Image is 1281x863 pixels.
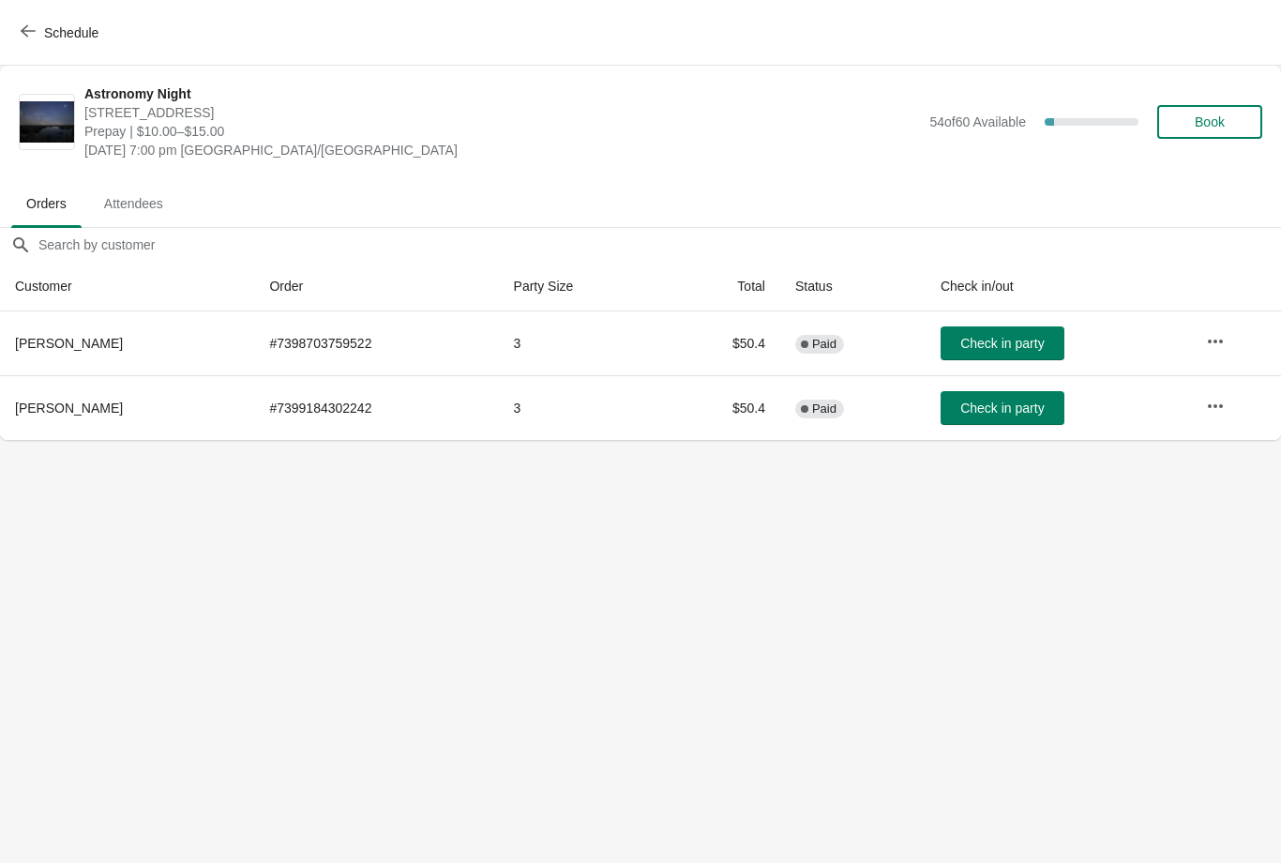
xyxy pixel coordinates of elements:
[664,375,780,440] td: $50.4
[926,262,1191,311] th: Check in/out
[15,336,123,351] span: [PERSON_NAME]
[1195,114,1225,129] span: Book
[254,262,498,311] th: Order
[84,122,920,141] span: Prepay | $10.00–$15.00
[812,401,836,416] span: Paid
[941,391,1064,425] button: Check in party
[941,326,1064,360] button: Check in party
[44,25,98,40] span: Schedule
[38,228,1281,262] input: Search by customer
[84,84,920,103] span: Astronomy Night
[499,262,665,311] th: Party Size
[499,375,665,440] td: 3
[9,16,113,50] button: Schedule
[664,262,780,311] th: Total
[254,375,498,440] td: # 7399184302242
[84,141,920,159] span: [DATE] 7:00 pm [GEOGRAPHIC_DATA]/[GEOGRAPHIC_DATA]
[960,336,1044,351] span: Check in party
[929,114,1026,129] span: 54 of 60 Available
[780,262,926,311] th: Status
[89,187,178,220] span: Attendees
[1157,105,1262,139] button: Book
[960,401,1044,416] span: Check in party
[664,311,780,375] td: $50.4
[20,101,74,143] img: Astronomy Night
[84,103,920,122] span: [STREET_ADDRESS]
[812,337,836,352] span: Paid
[11,187,82,220] span: Orders
[254,311,498,375] td: # 7398703759522
[499,311,665,375] td: 3
[15,401,123,416] span: [PERSON_NAME]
